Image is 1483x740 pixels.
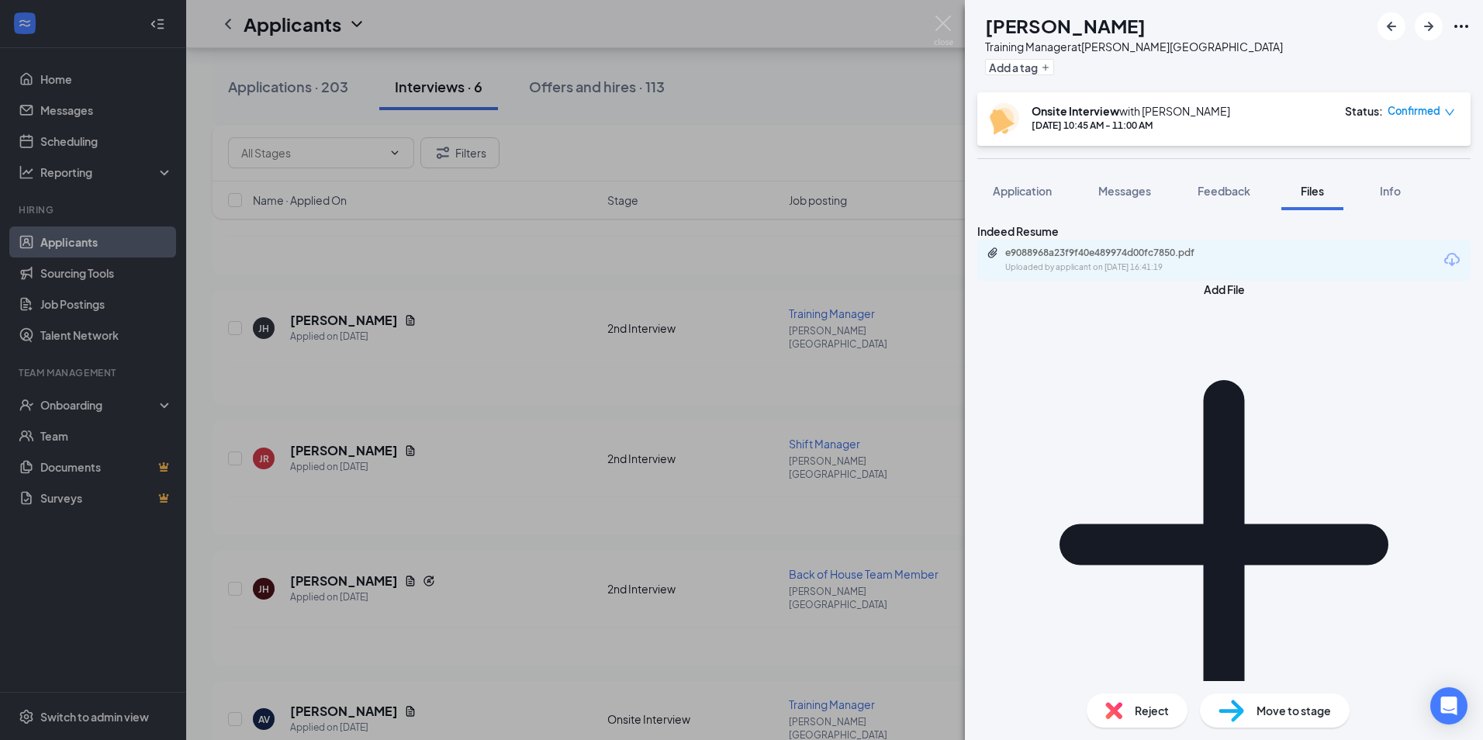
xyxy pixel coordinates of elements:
div: with [PERSON_NAME] [1032,103,1230,119]
span: Feedback [1198,184,1250,198]
div: Status : [1345,103,1383,119]
span: Move to stage [1257,702,1331,719]
div: Training Manager at [PERSON_NAME][GEOGRAPHIC_DATA] [985,39,1283,54]
button: ArrowRight [1415,12,1443,40]
a: Paperclipe9088968a23f9f40e489974d00fc7850.pdfUploaded by applicant on [DATE] 16:41:19 [987,247,1238,274]
svg: Plus [1041,63,1050,72]
h1: [PERSON_NAME] [985,12,1146,39]
svg: ArrowLeftNew [1382,17,1401,36]
span: Application [993,184,1052,198]
svg: ArrowRight [1419,17,1438,36]
svg: Paperclip [987,247,999,259]
span: Reject [1135,702,1169,719]
b: Onsite Interview [1032,104,1119,118]
button: PlusAdd a tag [985,59,1054,75]
div: Uploaded by applicant on [DATE] 16:41:19 [1005,261,1238,274]
span: down [1444,107,1455,118]
span: Messages [1098,184,1151,198]
span: Confirmed [1388,103,1440,119]
span: Files [1301,184,1324,198]
div: Open Intercom Messenger [1430,687,1467,724]
div: Indeed Resume [977,223,1471,240]
div: e9088968a23f9f40e489974d00fc7850.pdf [1005,247,1222,259]
div: [DATE] 10:45 AM - 11:00 AM [1032,119,1230,132]
button: ArrowLeftNew [1378,12,1405,40]
svg: Download [1443,251,1461,269]
svg: Ellipses [1452,17,1471,36]
span: Info [1380,184,1401,198]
